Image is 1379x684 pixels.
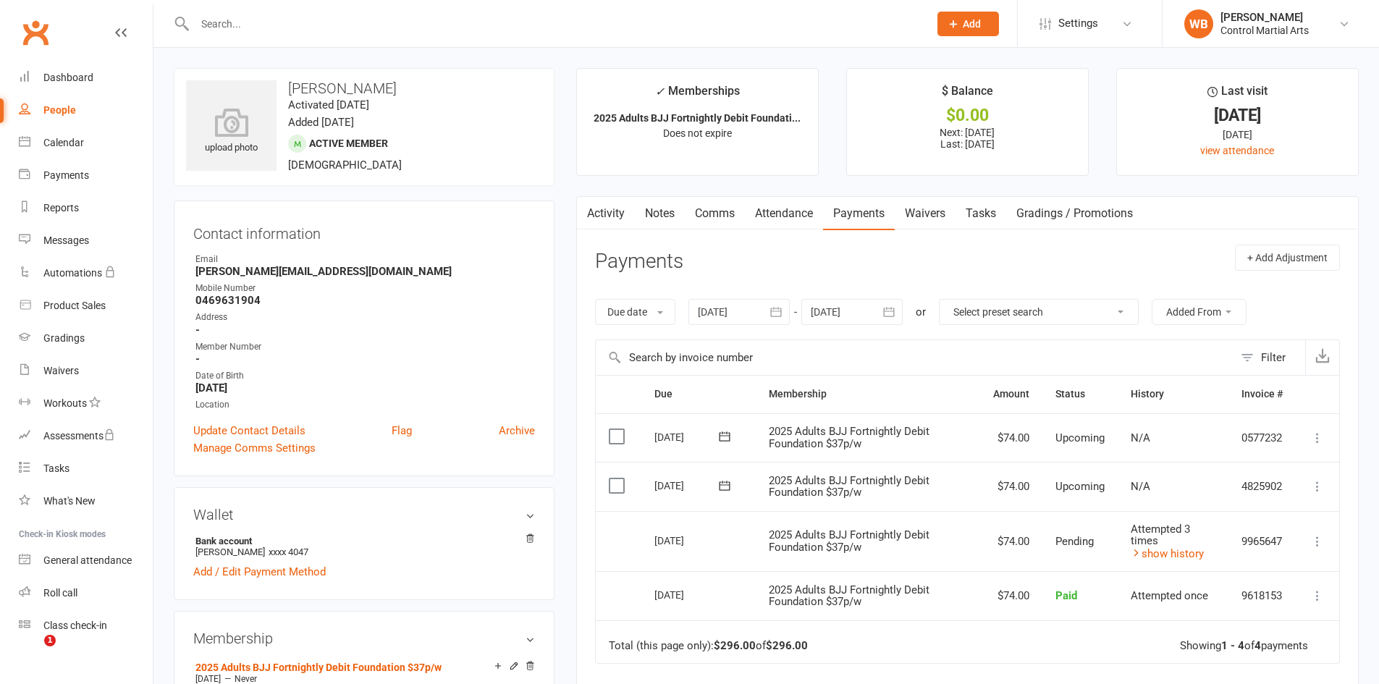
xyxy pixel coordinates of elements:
[17,14,54,51] a: Clubworx
[1220,24,1309,37] div: Control Martial Arts
[655,85,665,98] i: ✓
[1228,571,1296,620] td: 9618153
[1152,299,1247,325] button: Added From
[19,355,153,387] a: Waivers
[895,197,956,230] a: Waivers
[956,197,1006,230] a: Tasks
[745,197,823,230] a: Attendance
[14,635,49,670] iframe: Intercom live chat
[19,62,153,94] a: Dashboard
[1131,480,1150,493] span: N/A
[577,197,635,230] a: Activity
[288,116,354,129] time: Added [DATE]
[195,381,535,394] strong: [DATE]
[916,303,926,321] div: or
[769,425,929,450] span: 2025 Adults BJJ Fortnightly Debit Foundation $37p/w
[654,426,721,448] div: [DATE]
[43,169,89,181] div: Payments
[595,250,683,273] h3: Payments
[1118,376,1228,413] th: History
[1261,349,1286,366] div: Filter
[43,235,89,246] div: Messages
[595,299,675,325] button: Due date
[43,554,132,566] div: General attendance
[19,159,153,192] a: Payments
[43,300,106,311] div: Product Sales
[1130,108,1345,123] div: [DATE]
[195,324,535,337] strong: -
[19,544,153,577] a: General attendance kiosk mode
[756,376,980,413] th: Membership
[19,257,153,290] a: Automations
[195,282,535,295] div: Mobile Number
[43,495,96,507] div: What's New
[980,413,1042,463] td: $74.00
[19,485,153,518] a: What's New
[654,474,721,497] div: [DATE]
[43,463,69,474] div: Tasks
[288,98,369,111] time: Activated [DATE]
[714,639,756,652] strong: $296.00
[654,583,721,606] div: [DATE]
[1055,535,1094,548] span: Pending
[1131,523,1190,548] span: Attempted 3 times
[654,529,721,552] div: [DATE]
[19,290,153,322] a: Product Sales
[195,265,535,278] strong: [PERSON_NAME][EMAIL_ADDRESS][DOMAIN_NAME]
[769,528,929,554] span: 2025 Adults BJJ Fortnightly Debit Foundation $37p/w
[43,430,115,442] div: Assessments
[195,311,535,324] div: Address
[195,340,535,354] div: Member Number
[392,422,412,439] a: Flag
[288,159,402,172] span: [DEMOGRAPHIC_DATA]
[594,112,801,124] strong: 2025 Adults BJJ Fortnightly Debit Foundati...
[186,108,277,156] div: upload photo
[769,583,929,609] span: 2025 Adults BJJ Fortnightly Debit Foundation $37p/w
[43,137,84,148] div: Calendar
[1006,197,1143,230] a: Gradings / Promotions
[43,332,85,344] div: Gradings
[1228,511,1296,572] td: 9965647
[635,197,685,230] a: Notes
[193,439,316,457] a: Manage Comms Settings
[609,640,808,652] div: Total (this page only): of
[195,674,221,684] span: [DATE]
[235,674,257,684] span: Never
[193,630,535,646] h3: Membership
[1042,376,1118,413] th: Status
[195,352,535,366] strong: -
[1235,245,1340,271] button: + Add Adjustment
[19,127,153,159] a: Calendar
[44,635,56,646] span: 1
[43,202,79,214] div: Reports
[43,267,102,279] div: Automations
[193,533,535,560] li: [PERSON_NAME]
[195,294,535,307] strong: 0469631904
[860,127,1075,150] p: Next: [DATE] Last: [DATE]
[663,127,732,139] span: Does not expire
[19,192,153,224] a: Reports
[19,387,153,420] a: Workouts
[860,108,1075,123] div: $0.00
[19,94,153,127] a: People
[19,609,153,642] a: Class kiosk mode
[1200,145,1274,156] a: view attendance
[1055,431,1105,444] span: Upcoming
[43,72,93,83] div: Dashboard
[309,138,388,149] span: Active member
[43,587,77,599] div: Roll call
[1180,640,1308,652] div: Showing of payments
[195,369,535,383] div: Date of Birth
[655,82,740,109] div: Memberships
[685,197,745,230] a: Comms
[1055,480,1105,493] span: Upcoming
[193,220,535,242] h3: Contact information
[769,474,929,499] span: 2025 Adults BJJ Fortnightly Debit Foundation $37p/w
[1207,82,1268,108] div: Last visit
[942,82,993,108] div: $ Balance
[195,536,528,546] strong: Bank account
[641,376,756,413] th: Due
[937,12,999,36] button: Add
[1220,11,1309,24] div: [PERSON_NAME]
[1131,589,1208,602] span: Attempted once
